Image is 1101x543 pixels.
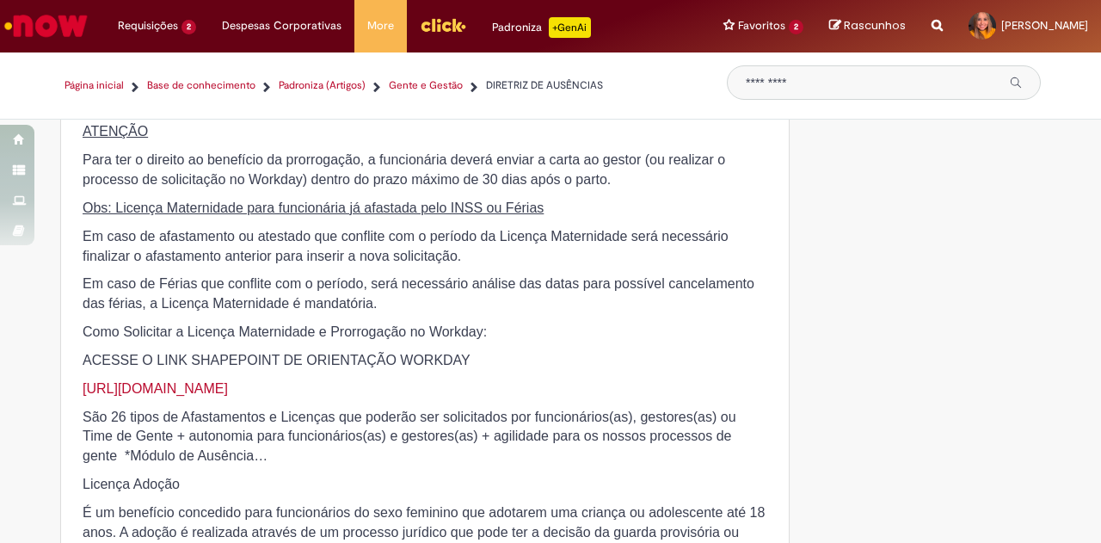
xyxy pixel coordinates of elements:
span: Requisições [118,17,178,34]
a: Gente e Gestão [389,78,463,93]
span: Como Solicitar a Licença Maternidade e Prorrogação no Workday: [83,324,487,339]
a: Página inicial [65,78,124,93]
span: 2 [789,20,803,34]
div: Padroniza [492,17,591,38]
p: +GenAi [549,17,591,38]
img: ServiceNow [2,9,90,43]
span: Despesas Corporativas [222,17,341,34]
span: DIRETRIZ DE AUSÊNCIAS [486,78,603,92]
a: Base de conhecimento [147,78,255,93]
span: Rascunhos [844,17,906,34]
span: More [367,17,394,34]
span: São 26 tipos de Afastamentos e Licenças que poderão ser solicitados por funcionários(as), gestore... [83,410,736,464]
span: Em caso de Férias que conflite com o período, será necessário análise das datas para possível can... [83,276,754,311]
span: Em caso de afastamento ou atestado que conflite com o período da Licença Maternidade será necessá... [83,229,729,263]
span: Favoritos [738,17,785,34]
img: click_logo_yellow_360x200.png [420,12,466,38]
a: [URL][DOMAIN_NAME] [83,381,228,396]
a: Rascunhos [829,18,906,34]
span: Para ter o direito ao benefício da prorrogação, a funcionária deverá enviar a carta ao gestor (ou... [83,152,725,187]
a: Padroniza (Artigos) [279,78,366,93]
u: ATENÇÃO [83,124,148,139]
span: ACESSE O LINK SHAPEPOINT DE ORIENTAÇÃO WORKDAY​​​​​​​ [83,353,471,367]
span: 2 [181,20,196,34]
span: Licença Adoção [83,477,180,491]
span: [PERSON_NAME] [1001,18,1088,33]
u: Obs: Licença Maternidade para funcionária já afastada pelo INSS ou Férias [83,201,544,215]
